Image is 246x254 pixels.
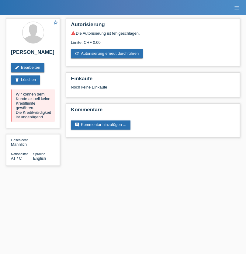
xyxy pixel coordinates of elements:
div: Limite: CHF 0.00 [71,36,235,45]
h2: Kommentare [71,107,235,116]
i: menu [234,5,240,11]
div: Noch keine Einkäufe [71,85,235,94]
div: Die Autorisierung ist fehlgeschlagen. [71,31,235,36]
h2: [PERSON_NAME] [11,49,55,58]
span: Österreich / C / 21.10.2019 [11,156,22,161]
i: refresh [74,51,79,56]
a: refreshAutorisierung erneut durchführen [71,49,143,58]
h2: Autorisierung [71,22,235,31]
i: delete [15,77,19,82]
a: editBearbeiten [11,63,44,72]
div: Männlich [11,137,33,147]
i: warning [71,31,76,36]
i: edit [15,65,19,70]
span: Sprache [33,152,46,156]
h2: Einkäufe [71,76,235,85]
a: commentKommentar hinzufügen ... [71,120,130,130]
a: menu [231,6,243,9]
div: Wir können dem Kunde aktuell keine Kreditlimite gewähren. Die Kreditwürdigkeit ist ungenügend. [11,89,55,122]
a: deleteLöschen [11,75,40,85]
a: star_border [53,20,58,26]
span: Nationalität [11,152,28,156]
i: comment [74,122,79,127]
span: English [33,156,46,161]
i: star_border [53,20,58,25]
span: Geschlecht [11,138,28,142]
